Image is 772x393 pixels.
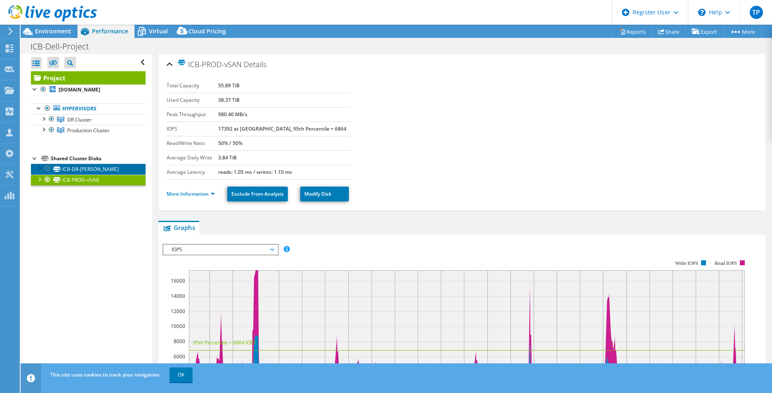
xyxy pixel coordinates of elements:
[218,96,240,103] b: 38.37 TiB
[50,371,161,378] span: This site uses cookies to track your navigation.
[169,367,193,382] a: OK
[171,308,185,315] text: 12000
[188,27,226,35] span: Cloud Pricing
[218,125,346,132] b: 17392 at [GEOGRAPHIC_DATA], 95th Percentile = 6864
[167,125,218,133] label: IOPS
[167,139,218,147] label: Read/Write Ratio
[31,114,146,125] a: DR Cluster
[174,353,185,360] text: 6000
[167,96,218,104] label: Used Capacity
[715,260,737,266] text: Read IOPS
[698,9,706,16] svg: \n
[613,25,652,38] a: Reports
[67,127,110,134] span: Production Cluster
[218,154,237,161] b: 3.84 TiB
[193,339,257,346] text: 95th Percentile = 6864 IOPS
[723,25,762,38] a: More
[750,6,763,19] span: TP
[162,223,195,232] span: Graphs
[174,338,185,345] text: 8000
[167,82,218,90] label: Total Capacity
[171,277,185,284] text: 16000
[35,27,71,35] span: Environment
[31,125,146,136] a: Production Cluster
[685,25,724,38] a: Export
[31,175,146,185] a: ICB-PROD-vSAN
[167,154,218,162] label: Average Daily Write
[59,86,100,93] b: [DOMAIN_NAME]
[218,168,292,175] b: reads: 1.05 ms / writes: 1.10 ms
[167,245,273,255] span: IOPS
[167,110,218,119] label: Peak Throughput
[31,164,146,174] a: ICB-DR-[PERSON_NAME]
[92,27,128,35] span: Performance
[177,59,242,69] span: ICB-PROD-vSAN
[227,187,288,201] a: Exclude From Analysis
[218,82,240,89] b: 55.89 TiB
[171,323,185,330] text: 10000
[652,25,686,38] a: Share
[300,187,349,201] a: Modify Disk
[218,140,242,147] b: 50% / 50%
[27,42,102,51] h1: ICB-Dell-Project
[31,71,146,84] a: Project
[51,154,146,164] div: Shared Cluster Disks
[31,84,146,95] a: [DOMAIN_NAME]
[218,111,247,118] b: 980.40 MB/s
[31,103,146,114] a: Hypervisors
[171,292,185,299] text: 14000
[675,260,698,266] text: Write IOPS
[167,190,215,197] a: More Information
[67,116,92,123] span: DR Cluster
[149,27,168,35] span: Virtual
[244,59,266,69] span: Details
[167,168,218,176] label: Average Latency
